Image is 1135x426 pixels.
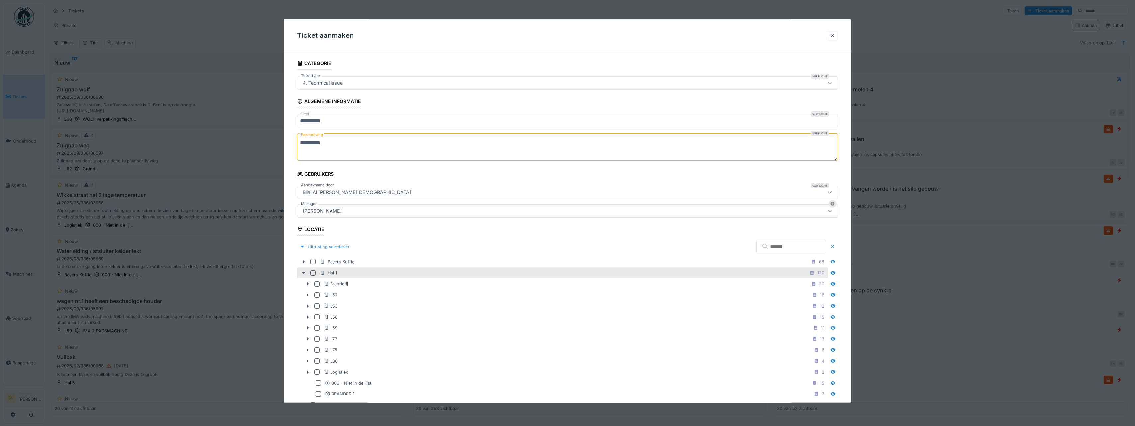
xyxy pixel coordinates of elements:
h3: Ticket aanmaken [297,32,354,40]
div: L52 [324,292,338,298]
div: Uitrusting selecteren [297,242,352,251]
div: 000 - Niet in de lijst [325,380,371,386]
div: L58 [324,314,338,320]
div: 15 [820,314,824,320]
div: 2 [822,369,824,375]
div: Locatie [297,224,324,235]
div: Algemene informatie [297,96,361,107]
div: [PERSON_NAME] [300,207,344,214]
div: Verplicht [811,74,829,79]
label: Tickettype [300,73,321,79]
div: 4 [822,358,824,364]
label: Aangevraagd door [300,182,335,188]
div: 12 [820,303,824,309]
label: Beschrijving [300,131,324,139]
div: 65 [819,259,824,265]
div: Categorie [297,58,331,70]
div: Gebruikers [297,169,334,180]
div: Beyers Koffie [320,259,354,265]
div: L59 [324,325,338,331]
label: Manager [300,201,318,206]
div: L53 [324,303,338,309]
div: 11 [821,325,824,331]
div: L73 [324,336,337,342]
div: Logistiek [324,369,348,375]
div: L75 [324,347,337,353]
div: Branderij [324,281,348,287]
div: 3 [822,391,824,397]
div: 20 [819,281,824,287]
div: Verplicht [811,111,829,117]
div: 13 [820,336,824,342]
div: L80 [324,358,338,364]
label: Titel [300,111,310,117]
div: 120 [817,270,824,276]
div: 15 [820,380,824,386]
div: BRANDER 1 [325,391,354,397]
div: 4. Technical issue [300,79,345,87]
div: Verplicht [811,183,829,188]
div: 16 [820,292,824,298]
div: 6 [822,347,824,353]
div: Buitenzone Hal 1 [320,402,361,408]
div: Hal 1 [320,270,337,276]
div: Verplicht [811,131,829,136]
div: Bilal Al [PERSON_NAME][DEMOGRAPHIC_DATA] [300,188,414,196]
div: 4 [822,402,824,408]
